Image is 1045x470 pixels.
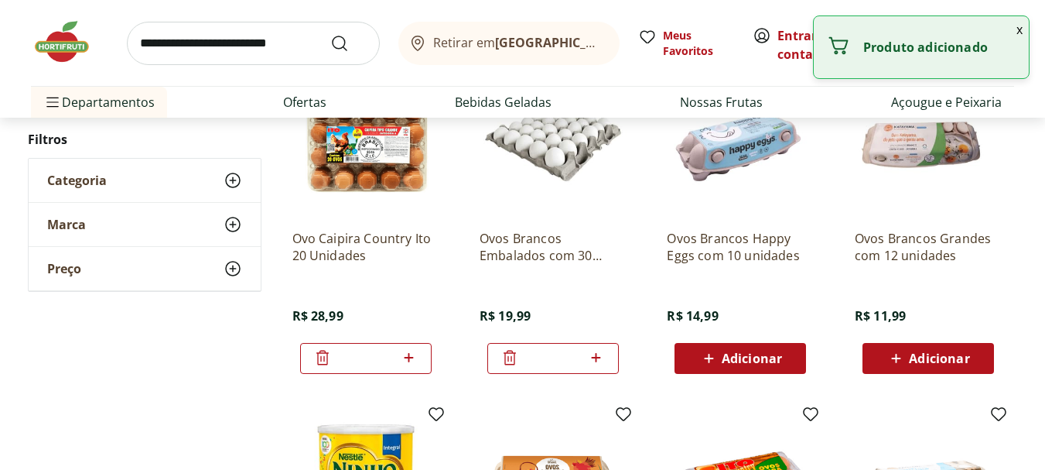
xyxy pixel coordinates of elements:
span: Departamentos [43,84,155,121]
img: Ovos Brancos Happy Eggs com 10 unidades [667,70,814,218]
a: Ovo Caipira Country Ito 20 Unidades [292,230,439,264]
img: Ovos Brancos Grandes com 12 unidades [855,70,1002,218]
button: Adicionar [862,343,994,374]
button: Marca [29,203,261,246]
p: Produto adicionado [863,39,1016,55]
button: Preço [29,247,261,290]
a: Açougue e Peixaria [891,93,1002,111]
a: Ovos Brancos Happy Eggs com 10 unidades [667,230,814,264]
span: Adicionar [722,352,782,365]
span: R$ 11,99 [855,307,906,324]
span: Retirar em [433,36,604,50]
a: Ofertas [283,93,326,111]
span: R$ 28,99 [292,307,343,324]
button: Adicionar [674,343,806,374]
button: Categoria [29,159,261,202]
a: Bebidas Geladas [455,93,552,111]
span: Adicionar [909,352,969,365]
span: Preço [47,261,81,276]
button: Menu [43,84,62,121]
a: Ovos Brancos Grandes com 12 unidades [855,230,1002,264]
b: [GEOGRAPHIC_DATA]/[GEOGRAPHIC_DATA] [495,34,756,51]
img: Hortifruti [31,19,108,65]
a: Entrar [777,27,817,44]
span: Marca [47,217,86,232]
a: Criar conta [777,27,862,63]
span: Meus Favoritos [663,28,734,59]
span: ou [777,26,846,63]
button: Submit Search [330,34,367,53]
span: R$ 14,99 [667,307,718,324]
input: search [127,22,380,65]
span: Categoria [47,173,107,188]
a: Ovos Brancos Embalados com 30 unidades [480,230,627,264]
button: Retirar em[GEOGRAPHIC_DATA]/[GEOGRAPHIC_DATA] [398,22,620,65]
img: Ovos Brancos Embalados com 30 unidades [480,70,627,218]
button: Fechar notificação [1010,16,1029,43]
h2: Filtros [28,124,261,155]
span: R$ 19,99 [480,307,531,324]
img: Ovo Caipira Country Ito 20 Unidades [292,70,439,218]
a: Nossas Frutas [680,93,763,111]
a: Meus Favoritos [638,28,734,59]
